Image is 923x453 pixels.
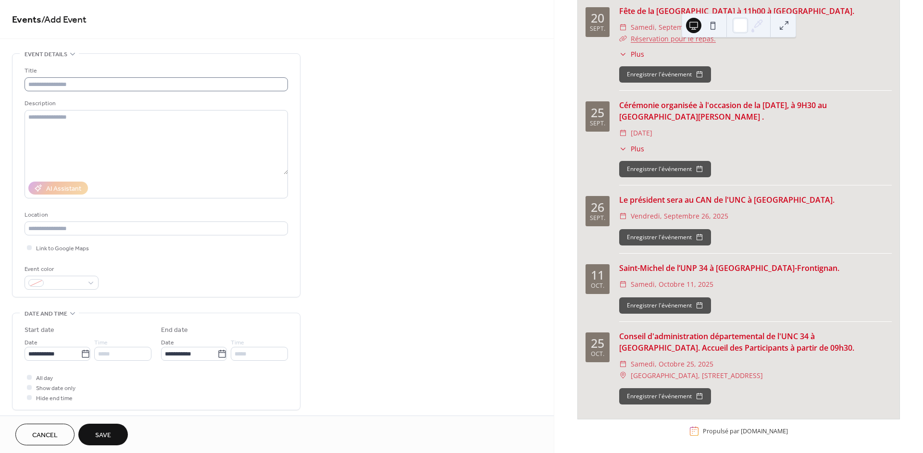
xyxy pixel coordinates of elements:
[619,49,644,59] button: ​Plus
[619,279,627,290] div: ​
[25,66,286,76] div: Title
[36,244,89,254] span: Link to Google Maps
[703,427,788,435] div: Propulsé par
[619,99,892,122] div: Cérémonie organisée à l'occasion de la [DATE], à 9H30 au [GEOGRAPHIC_DATA][PERSON_NAME] .
[36,393,73,404] span: Hide end time
[25,338,37,348] span: Date
[36,373,53,383] span: All day
[591,337,604,349] div: 25
[32,430,58,441] span: Cancel
[619,66,711,83] button: Enregistrer l'événement
[619,49,627,59] div: ​
[78,424,128,445] button: Save
[591,283,604,289] div: oct.
[590,215,605,221] div: sept.
[631,144,644,154] span: Plus
[619,127,627,139] div: ​
[631,34,716,43] a: Réservation pour le repas.
[12,11,41,29] a: Events
[631,210,728,222] span: vendredi, septembre 26, 2025
[15,424,75,445] button: Cancel
[619,297,711,314] button: Enregistrer l'événement
[619,210,627,222] div: ​
[41,11,87,29] span: / Add Event
[619,33,627,45] div: ​
[25,264,97,274] div: Event color
[619,262,892,274] div: Saint-Michel de l’UNP 34 à [GEOGRAPHIC_DATA]-Frontignan.
[619,194,892,206] div: Le président sera au CAN de l'UNC à [GEOGRAPHIC_DATA].
[25,325,54,335] div: Start date
[591,107,604,119] div: 25
[619,388,711,404] button: Enregistrer l'événement
[619,22,627,33] div: ​
[619,161,711,177] button: Enregistrer l'événement
[631,370,763,381] span: [GEOGRAPHIC_DATA], [STREET_ADDRESS]
[25,309,67,319] span: Date and time
[591,201,604,213] div: 26
[25,49,67,60] span: Event details
[591,351,604,357] div: oct.
[36,383,75,393] span: Show date only
[619,331,892,354] div: Conseil d'administration départemental de l'UNC 34 à [GEOGRAPHIC_DATA]. Accueil des Participants ...
[25,98,286,109] div: Description
[161,325,188,335] div: End date
[25,210,286,220] div: Location
[591,12,604,24] div: 20
[590,121,605,127] div: sept.
[631,358,713,370] span: samedi, octobre 25, 2025
[94,338,108,348] span: Time
[619,370,627,381] div: ​
[741,427,788,435] a: [DOMAIN_NAME]
[619,6,854,16] a: Fête de la [GEOGRAPHIC_DATA] à 11h00 à [GEOGRAPHIC_DATA].
[619,144,644,154] button: ​Plus
[619,144,627,154] div: ​
[161,338,174,348] span: Date
[631,279,713,290] span: samedi, octobre 11, 2025
[590,26,605,32] div: sept.
[619,358,627,370] div: ​
[231,338,244,348] span: Time
[591,269,604,281] div: 11
[619,229,711,245] button: Enregistrer l'événement
[95,430,111,441] span: Save
[631,22,723,33] span: samedi, septembre 20, 2025
[631,127,652,139] span: [DATE]
[631,49,644,59] span: Plus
